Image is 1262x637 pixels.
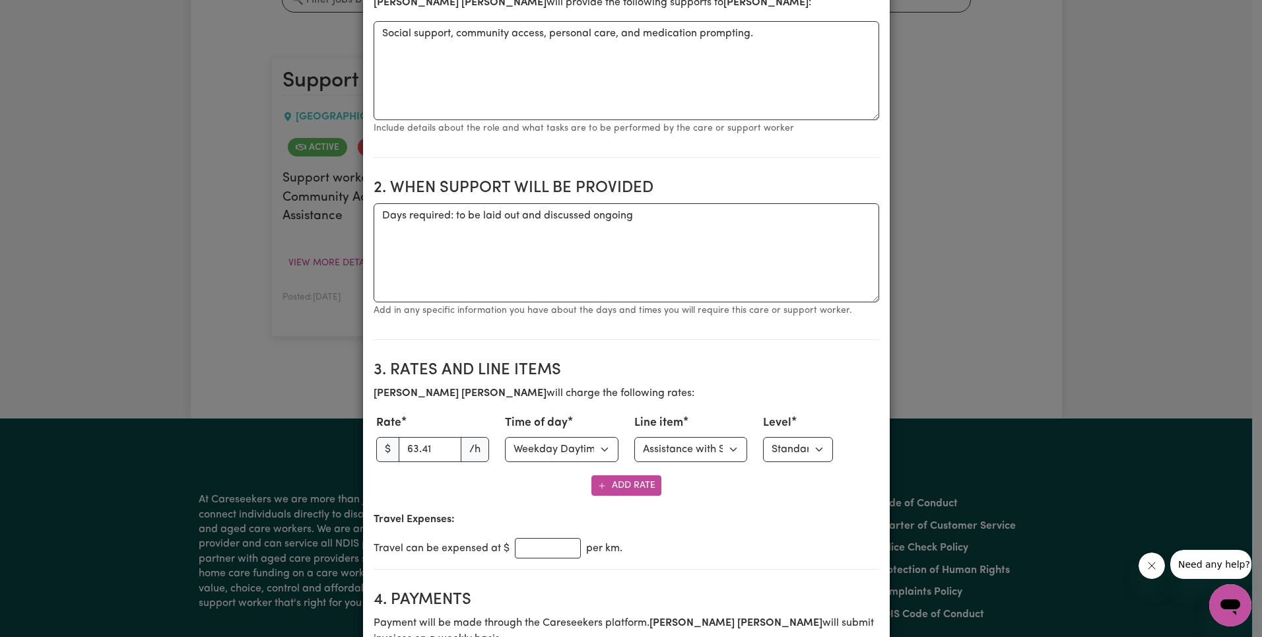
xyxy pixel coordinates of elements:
b: [PERSON_NAME] [PERSON_NAME] [649,618,822,628]
label: Time of day [505,415,568,432]
textarea: Social support, community access, personal care, and medication prompting. [374,21,879,120]
small: Add in any specific information you have about the days and times you will require this care or s... [374,306,852,316]
input: 0.00 [399,437,462,462]
span: $ [376,437,399,462]
h2: 3. Rates and Line Items [374,361,879,380]
p: will charge the following rates: [374,386,879,401]
button: Add Rate [591,475,661,496]
h2: 4. Payments [374,591,879,610]
span: /h [461,437,489,462]
small: Include details about the role and what tasks are to be performed by the care or support worker [374,123,794,133]
label: Level [763,415,791,432]
textarea: Days required: to be laid out and discussed ongoing [374,203,879,302]
label: Rate [376,415,401,432]
b: [PERSON_NAME] [PERSON_NAME] [374,388,547,399]
h2: 2. When support will be provided [374,179,879,198]
iframe: Message from company [1170,550,1251,579]
iframe: Button to launch messaging window [1209,584,1251,626]
span: per km. [586,541,622,556]
label: Line item [634,415,683,432]
iframe: Close message [1139,553,1165,579]
b: Travel Expenses: [374,514,455,525]
span: Travel can be expensed at $ [374,541,510,556]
